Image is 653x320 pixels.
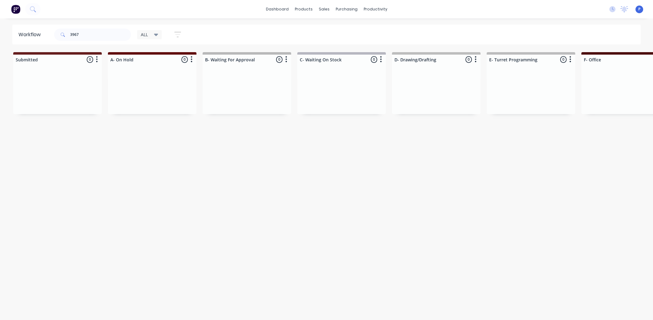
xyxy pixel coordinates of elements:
[18,31,44,38] div: Workflow
[361,5,390,14] div: productivity
[141,31,148,38] span: ALL
[333,5,361,14] div: purchasing
[316,5,333,14] div: sales
[638,6,640,12] span: P
[11,5,20,14] img: Factory
[292,5,316,14] div: products
[263,5,292,14] a: dashboard
[70,29,131,41] input: Search for orders...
